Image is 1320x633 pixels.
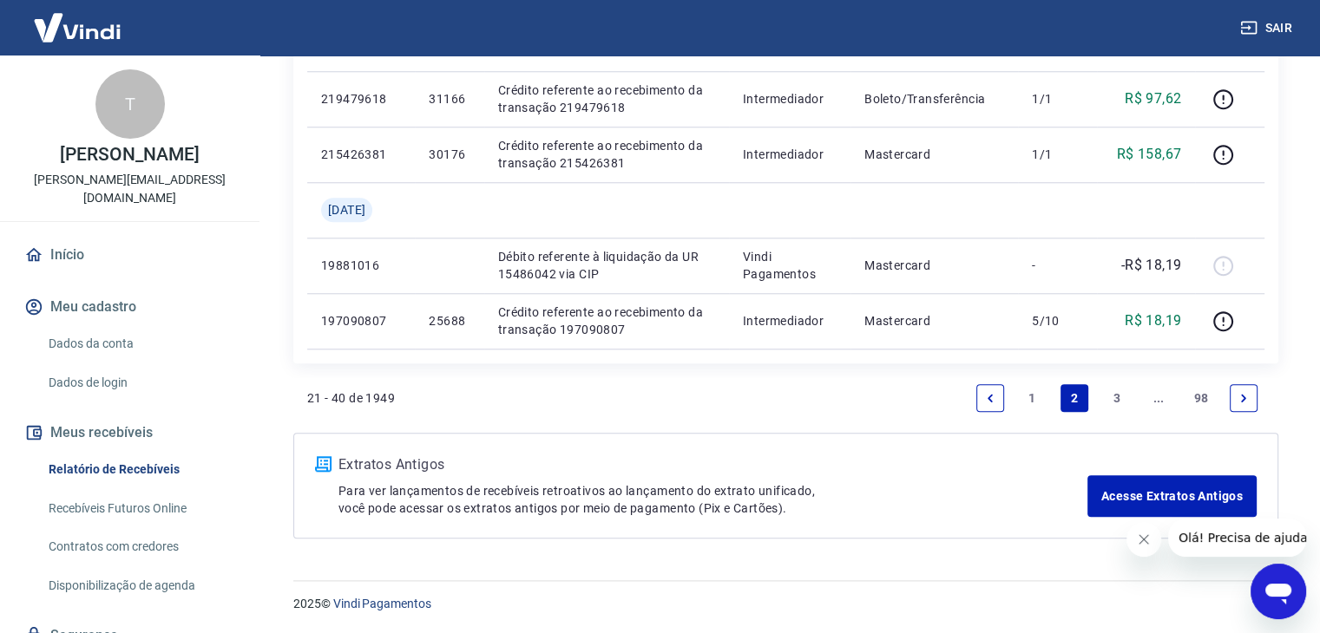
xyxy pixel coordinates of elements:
[42,326,239,362] a: Dados da conta
[429,146,470,163] p: 30176
[864,90,1004,108] p: Boleto/Transferência
[498,248,715,283] p: Débito referente à liquidação da UR 15486042 via CIP
[864,257,1004,274] p: Mastercard
[328,201,365,219] span: [DATE]
[321,257,401,274] p: 19881016
[1117,144,1182,165] p: R$ 158,67
[743,90,837,108] p: Intermediador
[42,452,239,487] a: Relatório de Recebíveis
[976,384,1004,412] a: Previous page
[864,312,1004,330] p: Mastercard
[21,236,239,274] a: Início
[293,595,1278,613] p: 2025 ©
[498,137,715,172] p: Crédito referente ao recebimento da transação 215426381
[321,312,401,330] p: 197090807
[338,454,1087,475] p: Extratos Antigos
[1103,384,1131,412] a: Page 3
[21,1,134,54] img: Vindi
[42,529,239,564] a: Contratos com credores
[321,90,401,108] p: 219479618
[1032,146,1083,163] p: 1/1
[1125,88,1181,109] p: R$ 97,62
[743,248,837,283] p: Vindi Pagamentos
[42,365,239,401] a: Dados de login
[42,491,239,526] a: Recebíveis Futuros Online
[315,456,332,472] img: ícone
[429,90,470,108] p: 31166
[1125,310,1181,331] p: R$ 18,19
[498,303,715,338] p: Crédito referente ao recebimento da transação 197090807
[1187,384,1216,412] a: Page 98
[95,69,165,139] div: T
[1087,475,1257,517] a: Acesse Extratos Antigos
[21,414,239,452] button: Meus recebíveis
[1126,522,1161,557] iframe: Fechar mensagem
[969,377,1264,419] ul: Pagination
[21,288,239,326] button: Meu cadastro
[10,12,146,26] span: Olá! Precisa de ajuda?
[498,82,715,116] p: Crédito referente ao recebimento da transação 219479618
[333,597,431,610] a: Vindi Pagamentos
[1251,564,1306,619] iframe: Botão para abrir a janela de mensagens
[1237,12,1299,44] button: Sair
[14,171,246,207] p: [PERSON_NAME][EMAIL_ADDRESS][DOMAIN_NAME]
[1032,90,1083,108] p: 1/1
[1061,384,1088,412] a: Page 2 is your current page
[743,312,837,330] p: Intermediador
[1230,384,1258,412] a: Next page
[1145,384,1172,412] a: Jump forward
[307,389,395,407] p: 21 - 40 de 1949
[1121,255,1182,276] p: -R$ 18,19
[864,146,1004,163] p: Mastercard
[743,146,837,163] p: Intermediador
[1168,519,1306,557] iframe: Mensagem da empresa
[338,482,1087,517] p: Para ver lançamentos de recebíveis retroativos ao lançamento do extrato unificado, você pode aces...
[1032,257,1083,274] p: -
[321,146,401,163] p: 215426381
[1019,384,1047,412] a: Page 1
[60,146,199,164] p: [PERSON_NAME]
[42,568,239,604] a: Disponibilização de agenda
[1032,312,1083,330] p: 5/10
[429,312,470,330] p: 25688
